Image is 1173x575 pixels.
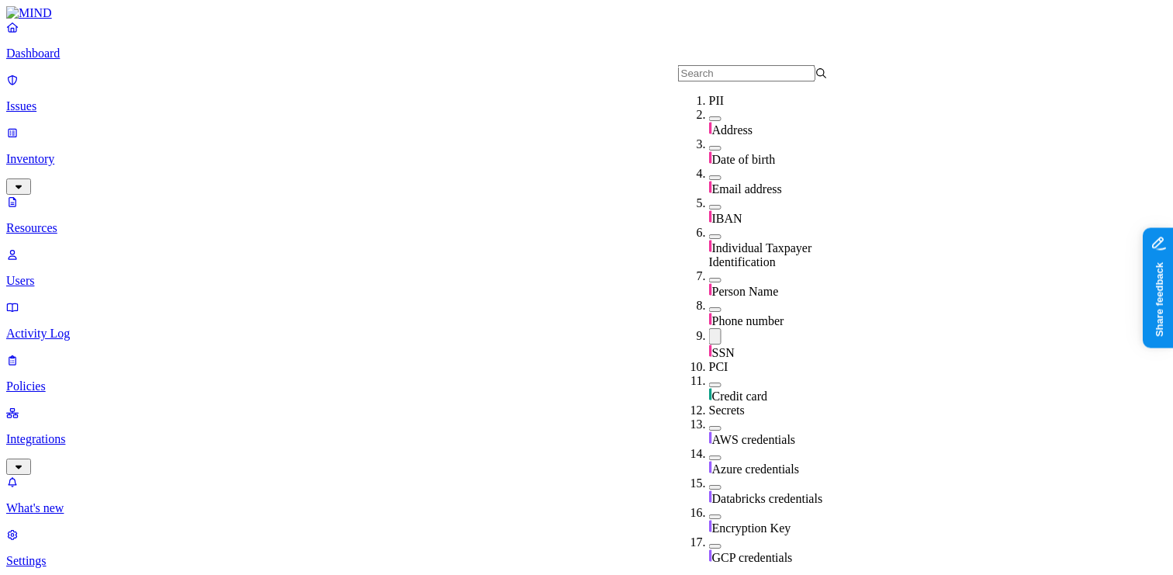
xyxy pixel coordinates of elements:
[6,126,1167,192] a: Inventory
[712,285,779,298] span: Person Name
[6,47,1167,61] p: Dashboard
[709,360,859,374] div: PCI
[709,313,712,325] img: pii-line
[709,404,859,417] div: Secrets
[712,433,796,446] span: AWS credentials
[709,241,812,268] span: Individual Taxpayer Identification
[678,65,815,81] input: Search
[712,123,753,137] span: Address
[6,379,1167,393] p: Policies
[6,274,1167,288] p: Users
[6,327,1167,341] p: Activity Log
[6,73,1167,113] a: Issues
[6,6,1167,20] a: MIND
[709,151,712,164] img: pii-line
[712,492,823,505] span: Databricks credentials
[712,346,735,359] span: SSN
[6,353,1167,393] a: Policies
[6,221,1167,235] p: Resources
[709,461,712,473] img: secret-line
[709,549,712,562] img: secret-line
[6,152,1167,166] p: Inventory
[709,283,712,296] img: pii-line
[712,390,768,403] span: Credit card
[6,300,1167,341] a: Activity Log
[712,462,799,476] span: Azure credentials
[6,6,52,20] img: MIND
[709,490,712,503] img: secret-line
[709,240,712,252] img: pii-line
[709,210,712,223] img: pii-line
[709,122,712,134] img: pii-line
[709,345,712,357] img: pii-line
[6,528,1167,568] a: Settings
[6,475,1167,515] a: What's new
[6,20,1167,61] a: Dashboard
[712,521,791,535] span: Encryption Key
[6,406,1167,473] a: Integrations
[712,153,776,166] span: Date of birth
[712,314,784,327] span: Phone number
[6,99,1167,113] p: Issues
[709,94,859,108] div: PII
[712,182,782,196] span: Email address
[709,388,712,400] img: pci-line
[6,248,1167,288] a: Users
[6,432,1167,446] p: Integrations
[6,195,1167,235] a: Resources
[712,551,793,564] span: GCP credentials
[712,212,742,225] span: IBAN
[709,181,712,193] img: pii-line
[6,501,1167,515] p: What's new
[709,520,712,532] img: secret-line
[709,431,712,444] img: secret-line
[6,554,1167,568] p: Settings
